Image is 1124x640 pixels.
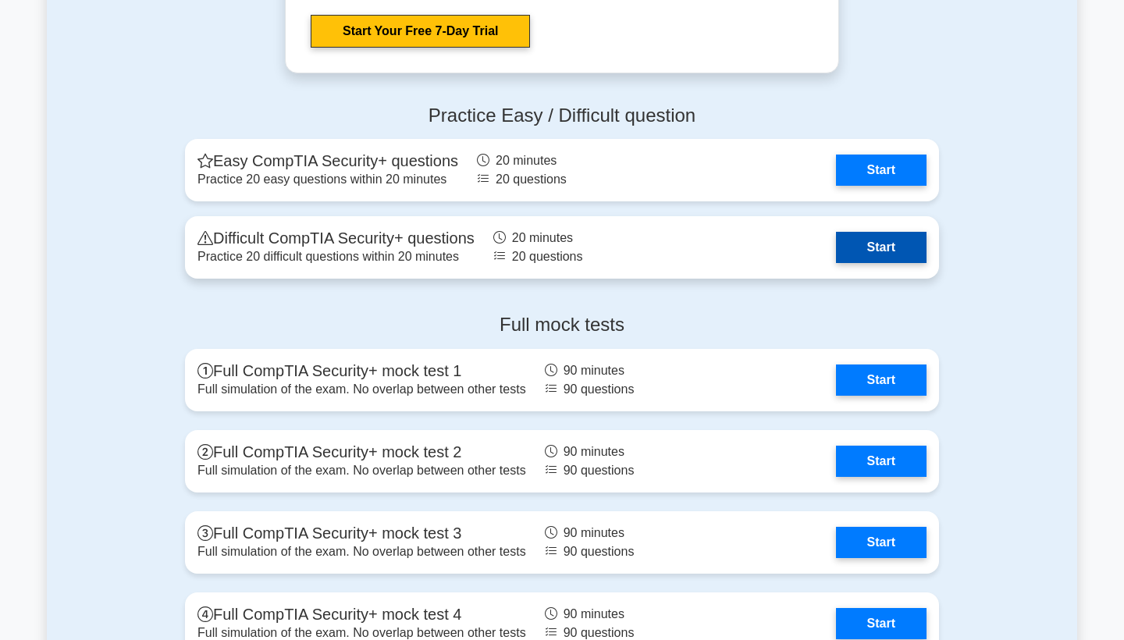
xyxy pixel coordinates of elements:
a: Start [836,608,927,639]
a: Start [836,232,927,263]
a: Start [836,527,927,558]
a: Start Your Free 7-Day Trial [311,15,530,48]
a: Start [836,446,927,477]
h4: Practice Easy / Difficult question [185,105,939,127]
a: Start [836,364,927,396]
h4: Full mock tests [185,314,939,336]
a: Start [836,155,927,186]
